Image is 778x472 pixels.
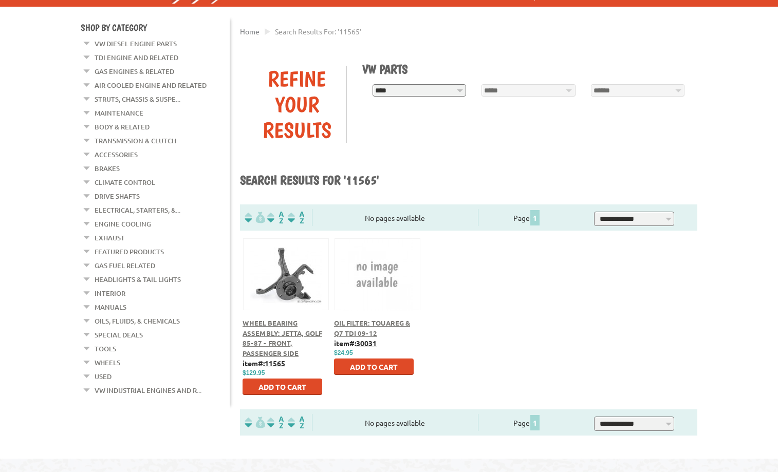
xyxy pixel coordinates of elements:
[95,384,201,397] a: VW Industrial Engines and R...
[265,212,286,223] img: Sort by Headline
[95,176,155,189] a: Climate Control
[95,120,150,134] a: Body & Related
[243,358,285,368] b: item#:
[95,231,125,244] a: Exhaust
[95,134,176,147] a: Transmission & Clutch
[334,318,410,337] a: Oil Filter: Touareg & Q7 TDI 09-12
[95,342,116,355] a: Tools
[530,415,540,430] span: 1
[478,209,576,226] div: Page
[248,66,346,143] div: Refine Your Results
[243,379,322,395] button: Add to Cart
[95,162,120,175] a: Brakes
[245,417,265,428] img: filterpricelow.svg
[95,203,180,217] a: Electrical, Starters, &...
[95,314,180,328] a: Oils, Fluids, & Chemicals
[245,212,265,223] img: filterpricelow.svg
[243,318,322,357] a: Wheel Bearing Assembly: Jetta, Golf 85-87 - Front, Passenger Side
[95,287,125,300] a: Interior
[95,356,120,369] a: Wheels
[95,245,164,258] a: Featured Products
[95,217,151,231] a: Engine Cooling
[95,79,207,92] a: Air Cooled Engine and Related
[243,369,265,376] span: $129.95
[350,362,398,371] span: Add to Cart
[312,213,478,223] div: No pages available
[275,27,361,36] span: Search results for: '11565'
[265,417,286,428] img: Sort by Headline
[95,190,140,203] a: Drive Shafts
[95,370,112,383] a: Used
[356,338,377,348] u: 30031
[334,349,353,356] span: $24.95
[95,37,177,50] a: VW Diesel Engine Parts
[334,358,414,375] button: Add to Cart
[95,300,126,314] a: Manuals
[95,273,181,286] a: Headlights & Tail Lights
[240,27,260,36] a: Home
[95,51,178,64] a: TDI Engine and Related
[478,414,576,431] div: Page
[258,382,306,391] span: Add to Cart
[240,173,697,189] h1: Search results for '11565'
[95,65,174,78] a: Gas Engines & Related
[334,338,377,348] b: item#:
[312,418,478,428] div: No pages available
[286,212,306,223] img: Sort by Sales Rank
[95,106,143,120] a: Maintenance
[95,148,138,161] a: Accessories
[286,417,306,428] img: Sort by Sales Rank
[362,62,690,77] h1: VW Parts
[265,358,285,368] u: 11565
[81,22,230,33] h4: Shop By Category
[95,328,143,342] a: Special Deals
[95,92,180,106] a: Struts, Chassis & Suspe...
[95,259,155,272] a: Gas Fuel Related
[530,210,540,225] span: 1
